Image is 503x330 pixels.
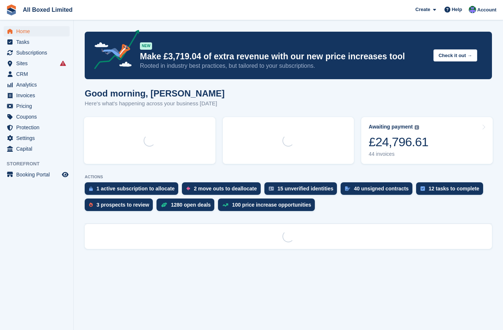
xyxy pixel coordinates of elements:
h1: Good morning, [PERSON_NAME] [85,88,225,98]
img: price_increase_opportunities-93ffe204e8149a01c8c9dc8f82e8f89637d9d84a8eef4429ea346261dce0b2c0.svg [222,203,228,207]
span: Pricing [16,101,60,111]
span: Subscriptions [16,48,60,58]
span: Settings [16,133,60,143]
div: Awaiting payment [369,124,413,130]
div: 1 active subscription to allocate [96,186,175,192]
a: menu [4,133,70,143]
p: Make £3,719.04 of extra revenue with our new price increases tool [140,51,428,62]
a: menu [4,48,70,58]
p: ACTIONS [85,175,492,179]
div: 12 tasks to complete [429,186,479,192]
span: Sites [16,58,60,69]
img: active_subscription_to_allocate_icon-d502201f5373d7db506a760aba3b589e785aa758c864c3986d89f69b8ff3... [89,186,93,191]
span: Create [415,6,430,13]
div: 3 prospects to review [96,202,149,208]
span: Booking Portal [16,169,60,180]
a: menu [4,26,70,36]
a: 1 active subscription to allocate [85,182,182,199]
a: Preview store [61,170,70,179]
a: menu [4,69,70,79]
p: Here's what's happening across your business [DATE] [85,99,225,108]
div: £24,796.61 [369,134,428,150]
a: 2 move outs to deallocate [182,182,264,199]
a: menu [4,112,70,122]
img: move_outs_to_deallocate_icon-f764333ba52eb49d3ac5e1228854f67142a1ed5810a6f6cc68b1a99e826820c5.svg [186,186,190,191]
a: 100 price increase opportunities [218,199,319,215]
span: Help [452,6,462,13]
span: Coupons [16,112,60,122]
img: stora-icon-8386f47178a22dfd0bd8f6a31ec36ba5ce8667c1dd55bd0f319d3a0aa187defe.svg [6,4,17,15]
span: Analytics [16,80,60,90]
a: All Boxed Limited [20,4,75,16]
div: 1280 open deals [171,202,211,208]
div: 2 move outs to deallocate [194,186,257,192]
img: prospect-51fa495bee0391a8d652442698ab0144808aea92771e9ea1ae160a38d050c398.svg [89,203,93,207]
img: price-adjustments-announcement-icon-8257ccfd72463d97f412b2fc003d46551f7dbcb40ab6d574587a9cd5c0d94... [88,30,140,72]
a: menu [4,144,70,154]
div: 100 price increase opportunities [232,202,311,208]
a: 1280 open deals [156,199,218,215]
a: menu [4,122,70,133]
img: Liam Spencer [469,6,476,13]
span: Account [477,6,496,14]
a: 12 tasks to complete [416,182,487,199]
span: Tasks [16,37,60,47]
a: menu [4,90,70,101]
img: verify_identity-adf6edd0f0f0b5bbfe63781bf79b02c33cf7c696d77639b501bdc392416b5a36.svg [269,186,274,191]
img: task-75834270c22a3079a89374b754ae025e5fb1db73e45f91037f5363f120a921f8.svg [421,186,425,191]
button: Check it out → [433,49,477,62]
a: 3 prospects to review [85,199,156,215]
a: 40 unsigned contracts [341,182,416,199]
p: Rooted in industry best practices, but tailored to your subscriptions. [140,62,428,70]
div: 44 invoices [369,151,428,157]
a: Awaiting payment £24,796.61 44 invoices [361,117,493,164]
span: Storefront [7,160,73,168]
a: menu [4,37,70,47]
a: 15 unverified identities [264,182,341,199]
span: Invoices [16,90,60,101]
span: Protection [16,122,60,133]
a: menu [4,101,70,111]
img: contract_signature_icon-13c848040528278c33f63329250d36e43548de30e8caae1d1a13099fd9432cc5.svg [345,186,350,191]
a: menu [4,80,70,90]
a: menu [4,169,70,180]
span: Capital [16,144,60,154]
i: Smart entry sync failures have occurred [60,60,66,66]
span: Home [16,26,60,36]
img: icon-info-grey-7440780725fd019a000dd9b08b2336e03edf1995a4989e88bcd33f0948082b44.svg [415,125,419,130]
div: NEW [140,42,152,50]
div: 15 unverified identities [278,186,334,192]
div: 40 unsigned contracts [354,186,409,192]
a: menu [4,58,70,69]
img: deal-1b604bf984904fb50ccaf53a9ad4b4a5d6e5aea283cecdc64d6e3604feb123c2.svg [161,202,167,207]
span: CRM [16,69,60,79]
